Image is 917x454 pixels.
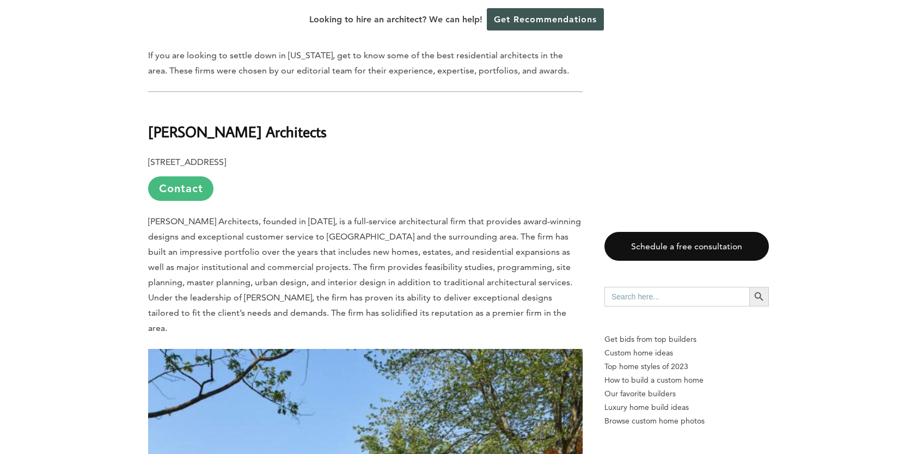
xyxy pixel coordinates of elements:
[604,401,769,414] a: Luxury home build ideas
[148,122,327,141] b: [PERSON_NAME] Architects
[604,360,769,373] a: Top home styles of 2023
[604,333,769,346] p: Get bids from top builders
[604,232,769,261] a: Schedule a free consultation
[604,287,749,306] input: Search here...
[148,50,569,76] span: If you are looking to settle down in [US_STATE], get to know some of the best residential archite...
[148,216,581,333] span: [PERSON_NAME] Architects, founded in [DATE], is a full-service architectural firm that provides a...
[604,373,769,387] a: How to build a custom home
[753,291,765,303] svg: Search
[604,387,769,401] a: Our favorite builders
[487,8,604,30] a: Get Recommendations
[708,376,904,441] iframe: Drift Widget Chat Controller
[148,157,226,167] b: [STREET_ADDRESS]
[148,176,213,201] a: Contact
[604,346,769,360] a: Custom home ideas
[604,414,769,428] a: Browse custom home photos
